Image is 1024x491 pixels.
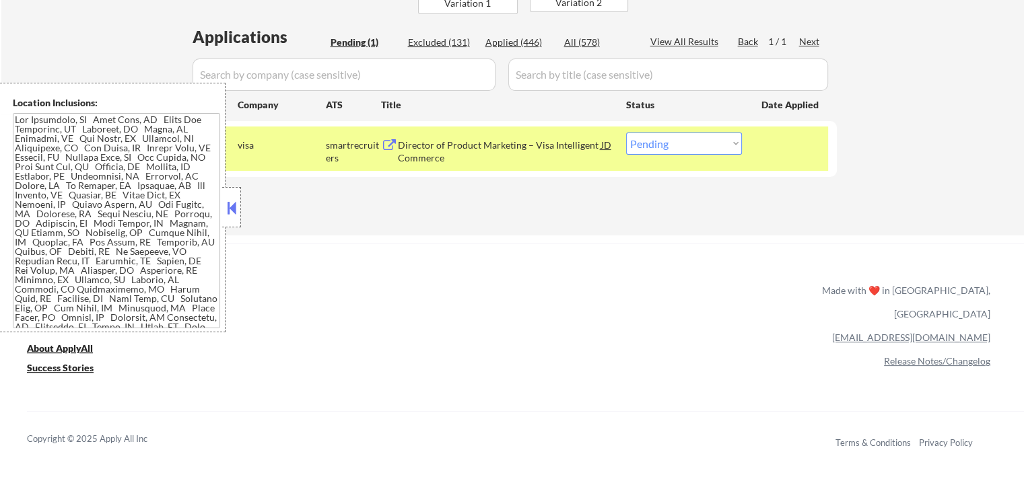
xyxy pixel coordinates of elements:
[238,139,326,152] div: visa
[884,355,990,367] a: Release Notes/Changelog
[768,35,799,48] div: 1 / 1
[650,35,722,48] div: View All Results
[27,341,112,358] a: About ApplyAll
[326,98,381,112] div: ATS
[761,98,821,112] div: Date Applied
[832,332,990,343] a: [EMAIL_ADDRESS][DOMAIN_NAME]
[193,59,496,91] input: Search by company (case sensitive)
[193,29,326,45] div: Applications
[835,437,911,448] a: Terms & Conditions
[326,139,381,165] div: smartrecruiters
[381,98,613,112] div: Title
[738,35,759,48] div: Back
[238,98,326,112] div: Company
[408,36,475,49] div: Excluded (131)
[27,361,112,377] a: Success Stories
[27,342,93,354] u: About ApplyAll
[626,92,742,116] div: Status
[27,297,541,311] a: Refer & earn free applications 👯‍♀️
[600,133,613,157] div: JD
[398,139,601,165] div: Director of Product Marketing – Visa Intelligent Commerce
[799,35,821,48] div: Next
[13,96,220,110] div: Location Inclusions:
[564,36,632,49] div: All (578)
[508,59,828,91] input: Search by title (case sensitive)
[331,36,398,49] div: Pending (1)
[27,362,94,373] u: Success Stories
[817,278,990,326] div: Made with ❤️ in [GEOGRAPHIC_DATA], [GEOGRAPHIC_DATA]
[485,36,553,49] div: Applied (446)
[919,437,973,448] a: Privacy Policy
[27,432,182,446] div: Copyright © 2025 Apply All Inc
